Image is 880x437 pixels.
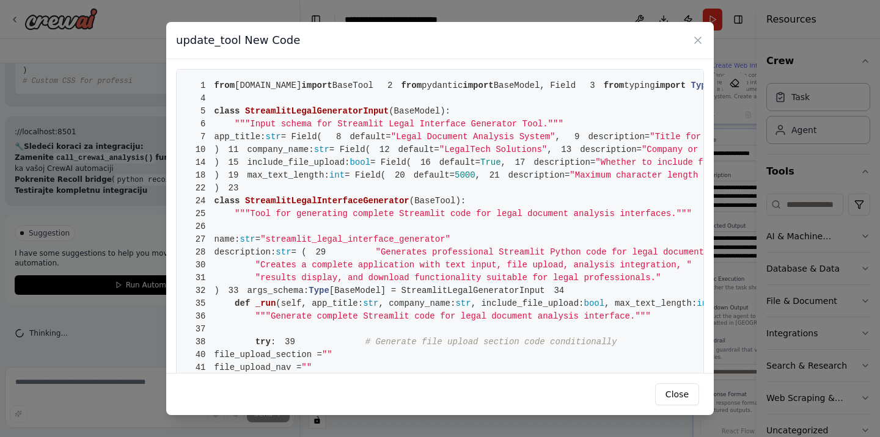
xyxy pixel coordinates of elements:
span: include_file_upload: [247,157,350,167]
span: , [475,170,480,180]
button: Close [655,383,699,405]
span: , [547,145,552,154]
span: "Generates professional Streamlit Python code for legal document analysis web interfaces. " [375,247,843,257]
span: 33 [219,284,248,297]
span: 22 [186,182,215,195]
span: Type [309,286,329,295]
span: 8 [322,131,350,143]
span: 38 [186,336,215,349]
span: 16 [411,156,439,169]
span: 24 [186,195,215,208]
span: 14 [186,156,215,169]
span: , include_file_upload: [471,298,584,308]
span: """Generate complete Streamlit code for legal document analysis interface.""" [255,311,651,321]
span: class [215,196,240,206]
span: 9 [560,131,588,143]
span: 12 [370,143,398,156]
span: ): [455,196,466,206]
span: self, app_title: [281,298,363,308]
span: import [301,81,332,90]
h3: update_tool New Code [176,32,300,49]
span: , company_name: [378,298,455,308]
span: company_name: [247,145,313,154]
span: class [215,106,240,116]
span: ) [186,170,219,180]
span: "" [322,350,332,359]
span: 17 [506,156,534,169]
span: 30 [186,259,215,272]
span: 28 [186,246,215,259]
span: 11 [219,143,248,156]
span: description: [215,247,276,257]
span: 6 [186,118,215,131]
span: ) [186,183,219,193]
span: default= [350,132,391,142]
span: 5 [186,105,215,118]
span: "Legal Document Analysis System" [391,132,555,142]
span: description= [588,132,650,142]
span: description= [508,170,570,180]
span: name: [215,234,240,244]
span: description= [534,157,596,167]
span: "Creates a complete application with text input, file upload, analysis integration, " [255,260,692,270]
span: 29 [307,246,335,259]
span: 15 [219,156,248,169]
span: int [697,298,712,308]
span: 20 [386,169,414,182]
span: = Field( [345,170,386,180]
span: file_upload_section = [215,350,322,359]
span: = Field( [370,157,411,167]
span: ) [186,286,219,295]
span: : [271,337,276,347]
span: int [329,170,345,180]
span: 27 [186,233,215,246]
span: ( [389,106,394,116]
span: default= [398,145,439,154]
span: 3 [576,79,604,92]
span: try [255,337,271,347]
span: str [363,298,378,308]
span: default= [439,157,480,167]
span: str [455,298,471,308]
span: 23 [219,182,248,195]
span: 32 [186,284,215,297]
span: "" [301,363,312,372]
span: typing [624,81,654,90]
span: # Generate file upload section code conditionally [365,337,617,347]
span: , [555,132,560,142]
span: BaseTool [414,196,455,206]
span: "LegalTech Solutions" [439,145,547,154]
span: 18 [186,169,215,182]
span: = Field( [281,132,322,142]
span: ( [409,196,414,206]
span: args_schema: [247,286,309,295]
span: """Input schema for Streamlit Legal Interface Generator Tool.""" [235,119,563,129]
span: 4 [186,92,215,105]
span: 35 [186,297,215,310]
span: = ( [291,247,307,257]
span: "streamlit_legal_interface_generator" [260,234,450,244]
span: "Maximum character length for text input" [570,170,780,180]
span: str [276,247,291,257]
span: ) [186,157,219,167]
span: ) [186,145,219,154]
span: 36 [186,310,215,323]
span: from [604,81,625,90]
span: bool [584,298,604,308]
span: ): [440,106,450,116]
span: app_title: [215,132,266,142]
span: max_text_length: [247,170,329,180]
span: = Field( [329,145,370,154]
span: "Title for the Streamlit application" [650,132,840,142]
span: "results display, and download functionality suitable for legal professionals." [255,273,661,283]
span: = [255,234,260,244]
span: 37 [186,323,215,336]
span: 7 [186,131,215,143]
span: import [463,81,493,90]
span: str [314,145,329,154]
span: [BaseModel] = StreamlitLegalGeneratorInput [329,286,545,295]
span: ( [276,298,280,308]
span: from [215,81,235,90]
span: BaseModel, Field [494,81,576,90]
span: [DOMAIN_NAME] [235,81,301,90]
